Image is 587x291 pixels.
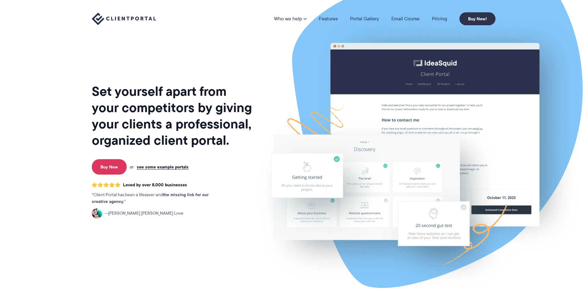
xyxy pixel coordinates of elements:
[92,83,253,148] h1: Set yourself apart from your competitors by giving your clients a professional, organized client ...
[432,16,447,21] a: Pricing
[137,164,189,170] a: see some example portals
[459,12,495,25] a: Buy Now!
[130,164,134,170] span: or
[123,182,187,188] span: Loved by over 8,000 businesses
[391,16,420,21] a: Email Course
[92,192,221,205] p: Client Portal has been a lifesaver and .
[92,159,127,175] a: Buy Now
[319,16,338,21] a: Features
[105,210,183,217] span: [PERSON_NAME] [PERSON_NAME] Love
[350,16,379,21] a: Portal Gallery
[274,16,307,21] a: Who we help
[92,191,209,205] strong: the missing link for our creative agency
